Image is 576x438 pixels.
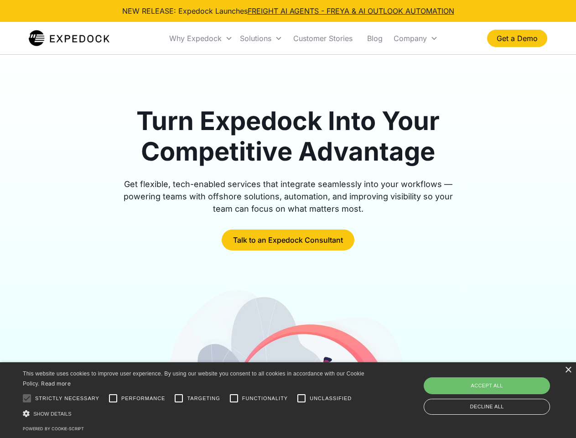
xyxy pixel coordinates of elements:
[23,409,368,418] div: Show details
[113,106,463,167] h1: Turn Expedock Into Your Competitive Advantage
[248,6,454,16] a: FREIGHT AI AGENTS - FREYA & AI OUTLOOK AUTOMATION
[166,23,236,54] div: Why Expedock
[121,395,166,402] span: Performance
[122,5,454,16] div: NEW RELEASE: Expedock Launches
[286,23,360,54] a: Customer Stories
[394,34,427,43] div: Company
[242,395,288,402] span: Functionality
[187,395,220,402] span: Targeting
[169,34,222,43] div: Why Expedock
[23,370,364,387] span: This website uses cookies to improve user experience. By using our website you consent to all coo...
[35,395,99,402] span: Strictly necessary
[113,178,463,215] div: Get flexible, tech-enabled services that integrate seamlessly into your workflows — powering team...
[222,229,354,250] a: Talk to an Expedock Consultant
[487,30,547,47] a: Get a Demo
[29,29,109,47] img: Expedock Logo
[23,426,84,431] a: Powered by cookie-script
[310,395,352,402] span: Unclassified
[33,411,72,417] span: Show details
[240,34,271,43] div: Solutions
[360,23,390,54] a: Blog
[29,29,109,47] a: home
[236,23,286,54] div: Solutions
[424,339,576,438] iframe: Chat Widget
[41,380,71,387] a: Read more
[390,23,441,54] div: Company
